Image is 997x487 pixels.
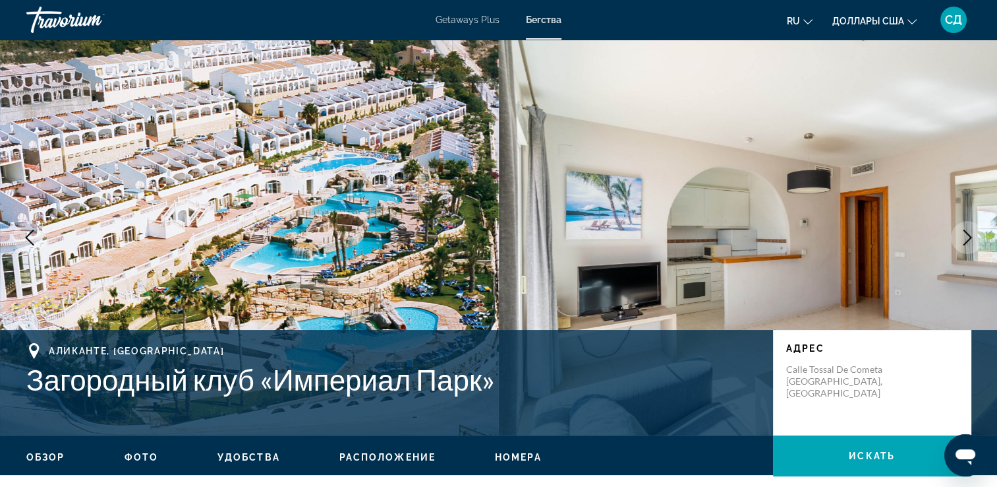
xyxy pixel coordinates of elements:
span: Удобства [217,452,280,463]
span: СД [945,13,962,26]
span: ru [787,16,800,26]
iframe: Кнопка запуска окна обмена сообщениями [944,434,986,476]
button: Обзор [26,451,65,463]
a: Бегства [526,15,561,25]
span: Аликанте, [GEOGRAPHIC_DATA] [49,346,224,356]
span: искать [849,451,895,461]
button: Номера [495,451,542,463]
button: Следующее изображение [951,221,984,254]
button: User Menu [936,6,971,34]
span: Номера [495,452,542,463]
a: Travorium [26,3,158,37]
button: Change language [787,11,812,30]
h1: Загородный клуб «Империал Парк» [26,362,760,397]
button: Удобства [217,451,280,463]
button: Фото [125,451,158,463]
p: Адрес [786,343,957,354]
button: Предыдущее изображение [13,221,46,254]
p: Calle Tossal de Cometa [GEOGRAPHIC_DATA], [GEOGRAPHIC_DATA] [786,364,892,399]
span: Обзор [26,452,65,463]
a: Getaways Plus [436,15,499,25]
span: Доллары США [832,16,904,26]
span: Расположение [339,452,436,463]
button: Change currency [832,11,917,30]
span: Фото [125,452,158,463]
button: искать [773,436,971,476]
button: Расположение [339,451,436,463]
